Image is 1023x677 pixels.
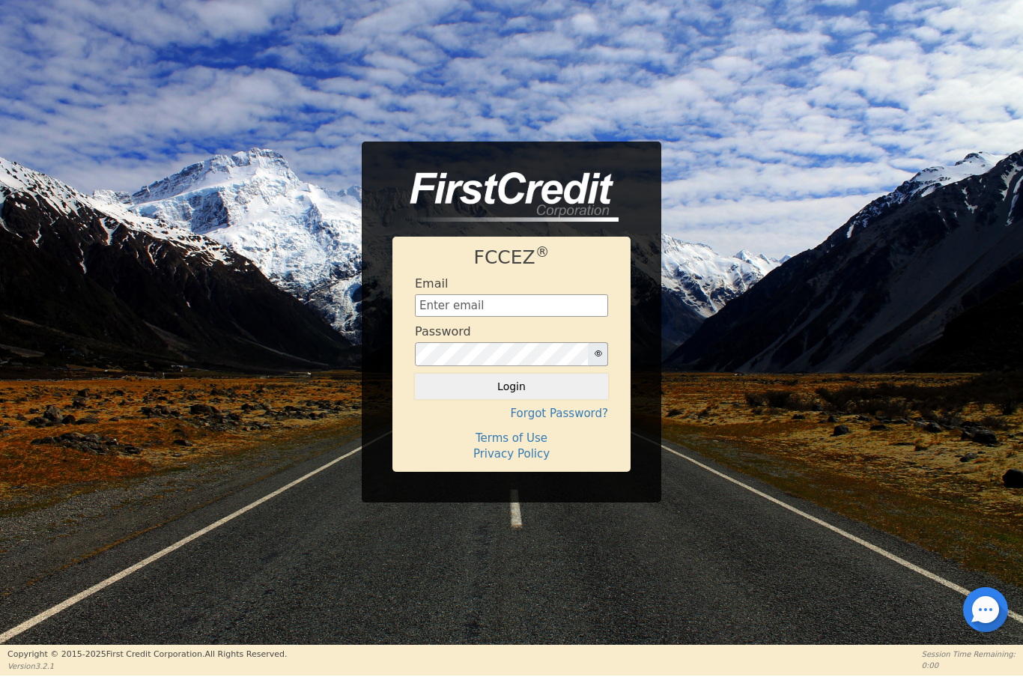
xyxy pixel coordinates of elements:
h1: FCCEZ [415,246,608,269]
button: Login [415,374,608,399]
span: All Rights Reserved. [204,649,287,659]
h4: Terms of Use [415,431,608,445]
p: Copyright © 2015- 2025 First Credit Corporation. [7,649,287,661]
h4: Email [415,276,448,291]
h4: Password [415,324,471,338]
sup: ® [535,244,550,260]
img: logo-CMu_cnol.png [392,172,619,222]
p: 0:00 [922,660,1016,671]
p: Session Time Remaining: [922,649,1016,660]
h4: Privacy Policy [415,447,608,461]
p: Version 3.2.1 [7,661,287,672]
h4: Forgot Password? [415,407,608,420]
input: Enter email [415,294,608,317]
input: password [415,342,589,366]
